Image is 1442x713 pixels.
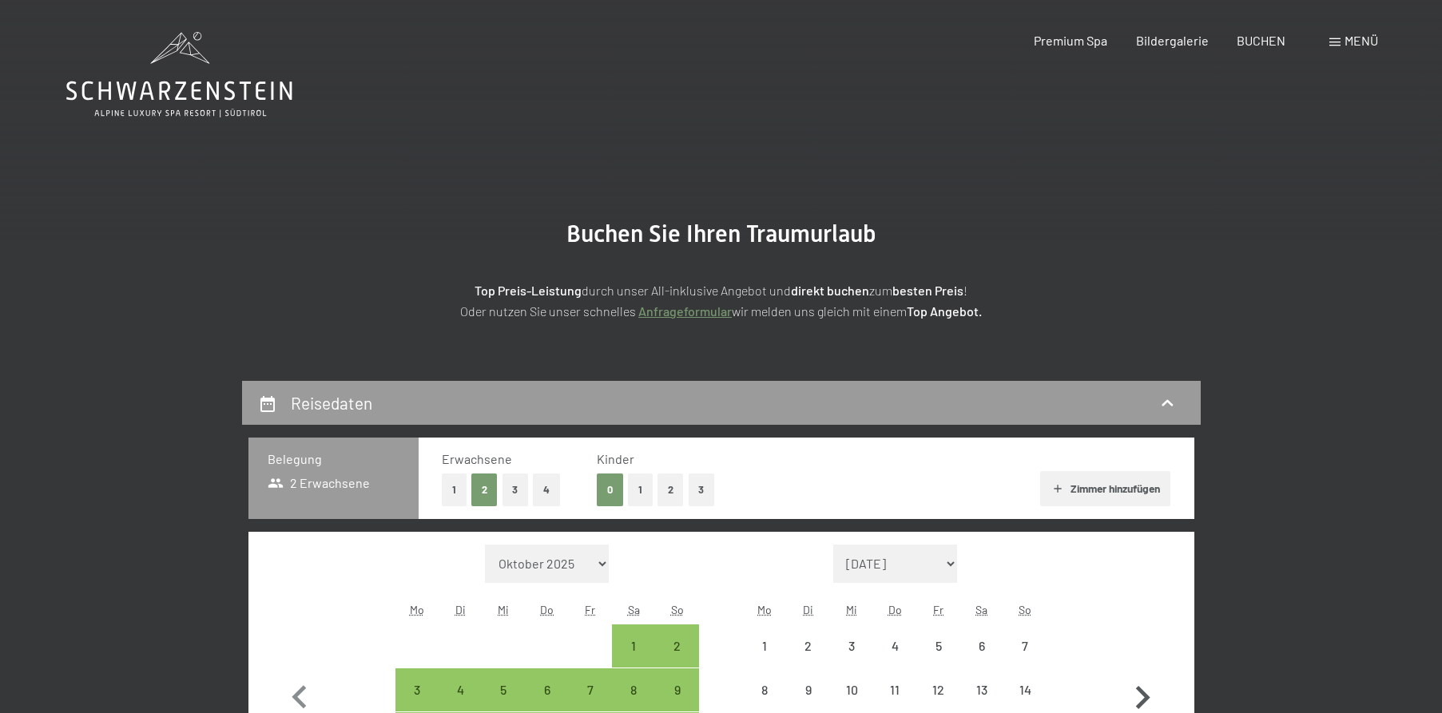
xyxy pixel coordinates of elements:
div: Sat Dec 06 2025 [960,624,1003,667]
div: 4 [875,640,915,679]
div: Sat Dec 13 2025 [960,668,1003,711]
p: durch unser All-inklusive Angebot und zum ! Oder nutzen Sie unser schnelles wir melden uns gleich... [322,280,1121,321]
div: Wed Dec 10 2025 [830,668,873,711]
div: Sun Nov 09 2025 [655,668,698,711]
span: Kinder [597,451,634,466]
div: 5 [918,640,958,679]
abbr: Dienstag [455,603,466,616]
button: 1 [442,473,467,506]
div: 1 [745,640,785,679]
div: 6 [962,640,1002,679]
button: 1 [628,473,653,506]
div: Wed Nov 05 2025 [482,668,525,711]
div: Anreise nicht möglich [830,668,873,711]
div: Fri Dec 05 2025 [916,624,959,667]
div: Anreise möglich [569,668,612,711]
div: Anreise möglich [482,668,525,711]
div: 2 [789,640,828,679]
button: 3 [689,473,715,506]
button: 0 [597,473,623,506]
div: Anreise nicht möglich [916,668,959,711]
div: Anreise nicht möglich [873,624,916,667]
span: 2 Erwachsene [268,474,371,492]
abbr: Donnerstag [540,603,554,616]
div: Anreise nicht möglich [787,668,830,711]
div: Wed Dec 03 2025 [830,624,873,667]
div: Anreise nicht möglich [787,624,830,667]
abbr: Freitag [933,603,943,616]
div: Thu Dec 11 2025 [873,668,916,711]
abbr: Mittwoch [498,603,509,616]
div: Sat Nov 08 2025 [612,668,655,711]
strong: Top Angebot. [907,303,982,319]
button: 3 [503,473,529,506]
h2: Reisedaten [291,393,372,413]
div: Anreise nicht möglich [830,624,873,667]
span: Buchen Sie Ihren Traumurlaub [566,220,876,248]
button: Zimmer hinzufügen [1040,471,1170,506]
abbr: Montag [757,603,772,616]
div: Sun Nov 02 2025 [655,624,698,667]
div: Anreise nicht möglich [873,668,916,711]
div: Anreise möglich [612,624,655,667]
div: 2 [657,640,697,679]
div: Fri Dec 12 2025 [916,668,959,711]
div: Thu Dec 04 2025 [873,624,916,667]
div: 1 [614,640,653,679]
div: Fri Nov 07 2025 [569,668,612,711]
div: Sat Nov 01 2025 [612,624,655,667]
div: Anreise nicht möglich [916,624,959,667]
div: Mon Dec 08 2025 [743,668,786,711]
div: Anreise möglich [526,668,569,711]
strong: direkt buchen [791,283,869,298]
abbr: Samstag [628,603,640,616]
abbr: Freitag [585,603,595,616]
div: Anreise nicht möglich [960,624,1003,667]
a: Premium Spa [1034,33,1107,48]
div: 3 [832,640,872,679]
abbr: Sonntag [671,603,684,616]
abbr: Mittwoch [846,603,857,616]
h3: Belegung [268,450,399,468]
abbr: Montag [410,603,424,616]
abbr: Donnerstag [888,603,902,616]
div: Tue Dec 09 2025 [787,668,830,711]
div: Sun Dec 14 2025 [1003,668,1047,711]
button: 4 [533,473,560,506]
div: Anreise möglich [395,668,439,711]
div: Anreise möglich [655,624,698,667]
div: Sun Dec 07 2025 [1003,624,1047,667]
div: Anreise nicht möglich [743,668,786,711]
strong: besten Preis [892,283,963,298]
div: Anreise nicht möglich [1003,624,1047,667]
div: Anreise möglich [612,668,655,711]
a: Anfrageformular [638,303,732,319]
div: Tue Nov 04 2025 [439,668,482,711]
div: 7 [1005,640,1045,679]
abbr: Dienstag [803,603,813,616]
strong: Top Preis-Leistung [475,283,582,298]
div: Anreise nicht möglich [960,668,1003,711]
span: Erwachsene [442,451,512,466]
div: Thu Nov 06 2025 [526,668,569,711]
abbr: Samstag [975,603,987,616]
div: Anreise möglich [439,668,482,711]
button: 2 [657,473,684,506]
a: BUCHEN [1237,33,1285,48]
div: Mon Dec 01 2025 [743,624,786,667]
div: Tue Dec 02 2025 [787,624,830,667]
abbr: Sonntag [1019,603,1031,616]
div: Anreise möglich [655,668,698,711]
span: Menü [1345,33,1378,48]
div: Anreise nicht möglich [743,624,786,667]
a: Bildergalerie [1136,33,1209,48]
button: 2 [471,473,498,506]
div: Mon Nov 03 2025 [395,668,439,711]
div: Anreise nicht möglich [1003,668,1047,711]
